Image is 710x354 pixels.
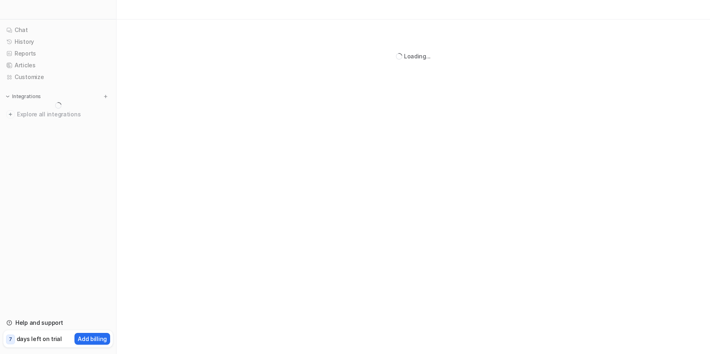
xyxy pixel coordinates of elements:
button: Add billing [74,333,110,345]
a: Chat [3,24,113,36]
p: 7 [9,336,12,343]
div: Loading... [404,52,431,60]
span: Explore all integrations [17,108,110,121]
img: expand menu [5,94,11,99]
a: Reports [3,48,113,59]
img: explore all integrations [6,110,15,118]
a: History [3,36,113,47]
p: days left on trial [17,335,62,343]
a: Customize [3,71,113,83]
p: Add billing [78,335,107,343]
a: Help and support [3,317,113,328]
img: menu_add.svg [103,94,108,99]
a: Explore all integrations [3,109,113,120]
a: Articles [3,60,113,71]
button: Integrations [3,92,43,101]
p: Integrations [12,93,41,100]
